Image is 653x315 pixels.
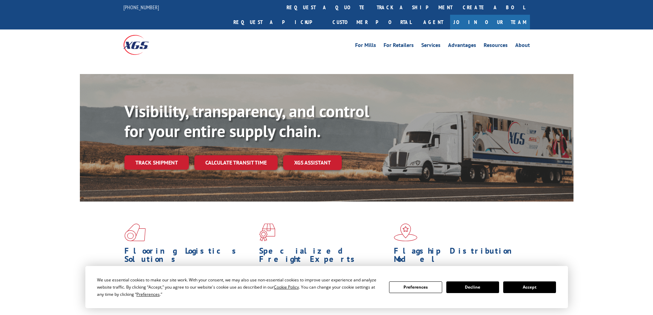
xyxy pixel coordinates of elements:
[97,276,381,298] div: We use essential cookies to make our site work. With your consent, we may also use non-essential ...
[515,43,530,50] a: About
[124,100,369,142] b: Visibility, transparency, and control for your entire supply chain.
[389,281,442,293] button: Preferences
[327,15,416,29] a: Customer Portal
[394,247,523,267] h1: Flagship Distribution Model
[274,284,299,290] span: Cookie Policy
[503,281,556,293] button: Accept
[259,247,389,267] h1: Specialized Freight Experts
[450,15,530,29] a: Join Our Team
[416,15,450,29] a: Agent
[283,155,342,170] a: XGS ASSISTANT
[123,4,159,11] a: [PHONE_NUMBER]
[124,247,254,267] h1: Flooring Logistics Solutions
[446,281,499,293] button: Decline
[384,43,414,50] a: For Retailers
[85,266,568,308] div: Cookie Consent Prompt
[394,223,418,241] img: xgs-icon-flagship-distribution-model-red
[124,155,189,170] a: Track shipment
[448,43,476,50] a: Advantages
[259,223,275,241] img: xgs-icon-focused-on-flooring-red
[136,291,160,297] span: Preferences
[194,155,278,170] a: Calculate transit time
[124,223,146,241] img: xgs-icon-total-supply-chain-intelligence-red
[355,43,376,50] a: For Mills
[484,43,508,50] a: Resources
[228,15,327,29] a: Request a pickup
[421,43,440,50] a: Services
